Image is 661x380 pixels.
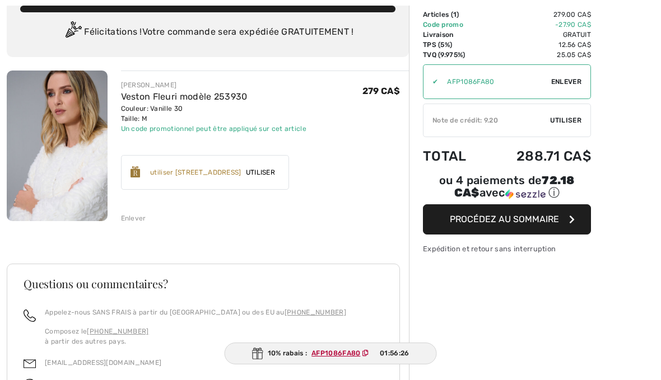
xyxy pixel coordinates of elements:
[150,167,241,177] div: utiliser [STREET_ADDRESS]
[505,189,546,199] img: Sezzle
[485,50,591,60] td: 25.05 CA$
[423,30,485,40] td: Livraison
[423,20,485,30] td: Code promo
[485,20,591,30] td: -27.90 CA$
[241,167,280,177] span: Utiliser
[225,343,437,364] div: 10% rabais :
[550,115,581,125] span: Utiliser
[121,91,248,102] a: Veston Fleuri modèle 253930
[423,204,591,234] button: Procédez au sommaire
[252,348,263,359] img: Gift.svg
[24,358,36,370] img: email
[45,326,346,346] p: Composez le à partir des autres pays.
[423,175,591,204] div: ou 4 paiements de72.18 CA$avecSezzle Cliquez pour en savoir plus sur Sezzle
[62,21,84,44] img: Congratulation2.svg
[362,86,400,96] span: 279 CA$
[121,80,307,90] div: [PERSON_NAME]
[423,115,550,125] div: Note de crédit: 9.20
[24,309,36,322] img: call
[423,10,485,20] td: Articles ( )
[485,137,591,175] td: 288.71 CA$
[131,166,141,177] img: Reward-Logo.svg
[485,10,591,20] td: 279.00 CA$
[450,214,559,224] span: Procédez au sommaire
[423,175,591,200] div: ou 4 paiements de avec
[423,137,485,175] td: Total
[24,278,383,289] h3: Questions ou commentaires?
[454,173,575,199] span: 72.18 CA$
[20,21,395,44] div: Félicitations ! Votre commande sera expédiée GRATUITEMENT !
[311,349,360,357] ins: AFP1086FA80
[121,104,307,124] div: Couleur: Vanille 30 Taille: M
[423,243,591,254] div: Expédition et retour sans interruption
[485,40,591,50] td: 12.56 CA$
[485,30,591,40] td: Gratuit
[423,77,438,87] div: ✔
[453,11,457,18] span: 1
[423,40,485,50] td: TPS (5%)
[121,124,307,134] div: Un code promotionnel peut être appliqué sur cet article
[121,213,146,223] div: Enlever
[45,307,346,317] p: Appelez-nous SANS FRAIS à partir du [GEOGRAPHIC_DATA] ou des EU au
[45,359,161,367] a: [EMAIL_ADDRESS][DOMAIN_NAME]
[87,327,148,335] a: [PHONE_NUMBER]
[285,308,346,316] a: [PHONE_NUMBER]
[7,71,108,221] img: Veston Fleuri modèle 253930
[380,348,409,358] span: 01:56:26
[438,65,551,98] input: Code promo
[551,77,581,87] span: Enlever
[423,50,485,60] td: TVQ (9.975%)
